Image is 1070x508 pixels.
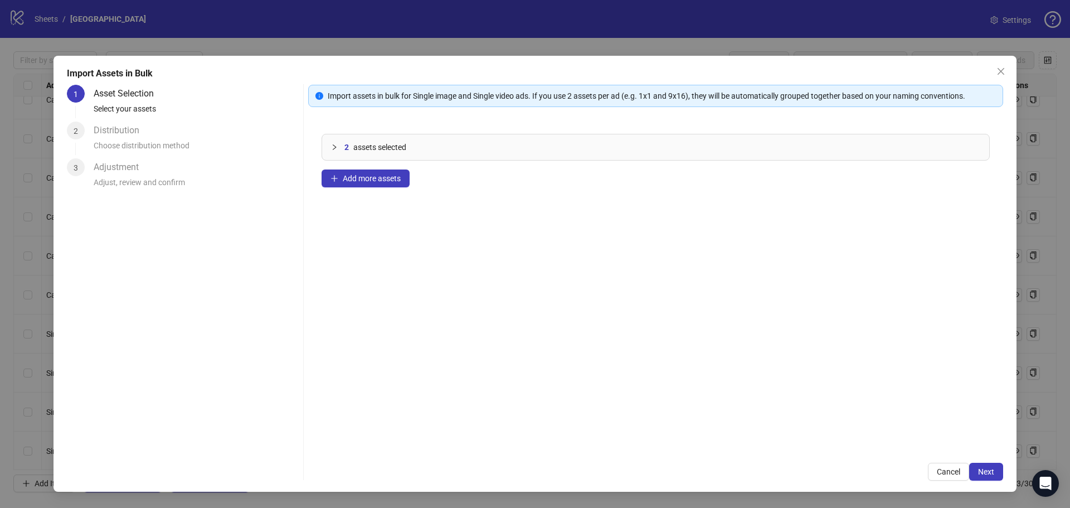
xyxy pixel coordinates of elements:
[74,163,78,172] span: 3
[94,176,299,195] div: Adjust, review and confirm
[94,139,299,158] div: Choose distribution method
[94,158,148,176] div: Adjustment
[331,144,338,151] span: collapsed
[353,141,406,153] span: assets selected
[328,90,996,102] div: Import assets in bulk for Single image and Single video ads. If you use 2 assets per ad (e.g. 1x1...
[74,90,78,99] span: 1
[94,85,163,103] div: Asset Selection
[67,67,1003,80] div: Import Assets in Bulk
[344,141,349,153] span: 2
[978,467,994,476] span: Next
[928,463,969,481] button: Cancel
[969,463,1003,481] button: Next
[1032,470,1059,497] div: Open Intercom Messenger
[937,467,960,476] span: Cancel
[322,170,410,187] button: Add more assets
[322,134,989,160] div: 2assets selected
[94,122,148,139] div: Distribution
[94,103,299,122] div: Select your assets
[330,175,338,182] span: plus
[996,67,1005,76] span: close
[315,92,323,100] span: info-circle
[74,127,78,136] span: 2
[343,174,401,183] span: Add more assets
[992,62,1010,80] button: Close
